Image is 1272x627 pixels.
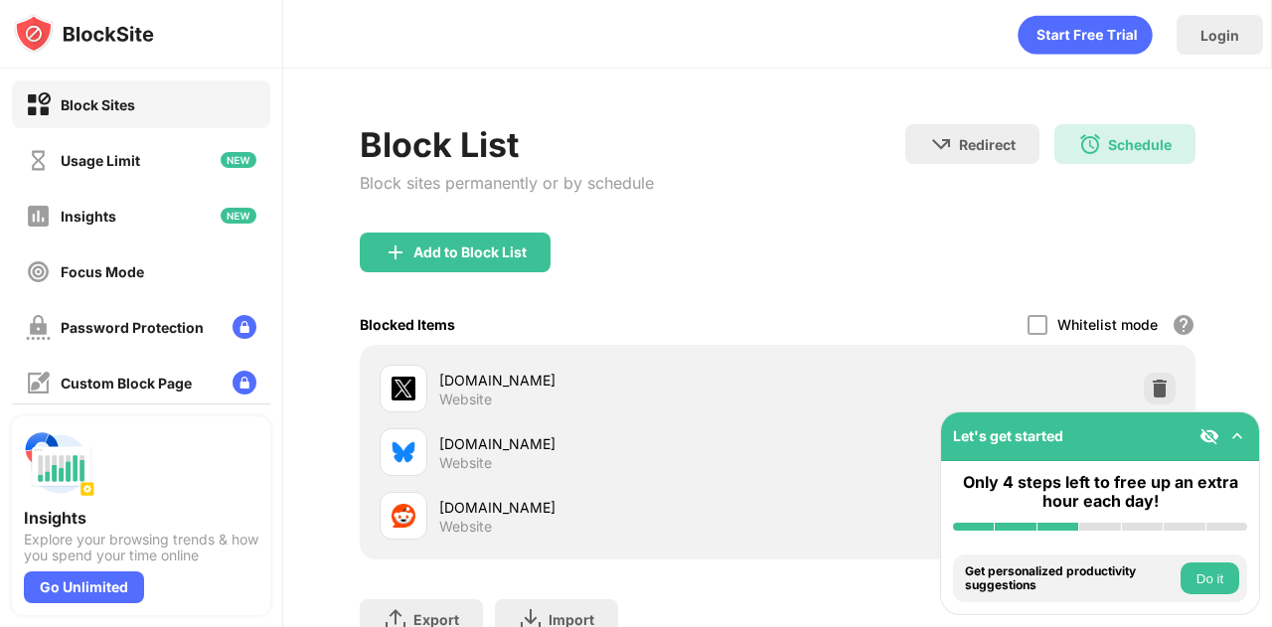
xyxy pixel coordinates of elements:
img: favicons [392,504,415,528]
img: new-icon.svg [221,208,256,224]
img: time-usage-off.svg [26,148,51,173]
div: Redirect [959,136,1016,153]
img: favicons [392,440,415,464]
img: customize-block-page-off.svg [26,371,51,395]
div: Insights [24,508,258,528]
div: Explore your browsing trends & how you spend your time online [24,532,258,563]
div: Website [439,391,492,408]
div: Insights [61,208,116,225]
div: Whitelist mode [1057,316,1158,333]
div: Website [439,518,492,536]
img: new-icon.svg [221,152,256,168]
img: block-on.svg [26,92,51,117]
img: favicons [392,377,415,400]
div: Get personalized productivity suggestions [965,564,1176,593]
div: [DOMAIN_NAME] [439,497,778,518]
div: Schedule [1108,136,1172,153]
div: Add to Block List [413,244,527,260]
button: Do it [1181,562,1239,594]
div: Block Sites [61,96,135,113]
img: lock-menu.svg [233,315,256,339]
div: Password Protection [61,319,204,336]
div: [DOMAIN_NAME] [439,370,778,391]
img: eye-not-visible.svg [1199,426,1219,446]
div: Let's get started [953,427,1063,444]
div: [DOMAIN_NAME] [439,433,778,454]
div: Focus Mode [61,263,144,280]
img: insights-off.svg [26,204,51,229]
div: Blocked Items [360,316,455,333]
img: password-protection-off.svg [26,315,51,340]
div: Custom Block Page [61,375,192,392]
div: Login [1200,27,1239,44]
div: Website [439,454,492,472]
div: animation [1018,15,1153,55]
div: Only 4 steps left to free up an extra hour each day! [953,473,1247,511]
img: lock-menu.svg [233,371,256,394]
img: logo-blocksite.svg [14,14,154,54]
div: Usage Limit [61,152,140,169]
img: push-insights.svg [24,428,95,500]
img: focus-off.svg [26,259,51,284]
div: Go Unlimited [24,571,144,603]
div: Block List [360,124,654,165]
img: omni-setup-toggle.svg [1227,426,1247,446]
div: Block sites permanently or by schedule [360,173,654,193]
